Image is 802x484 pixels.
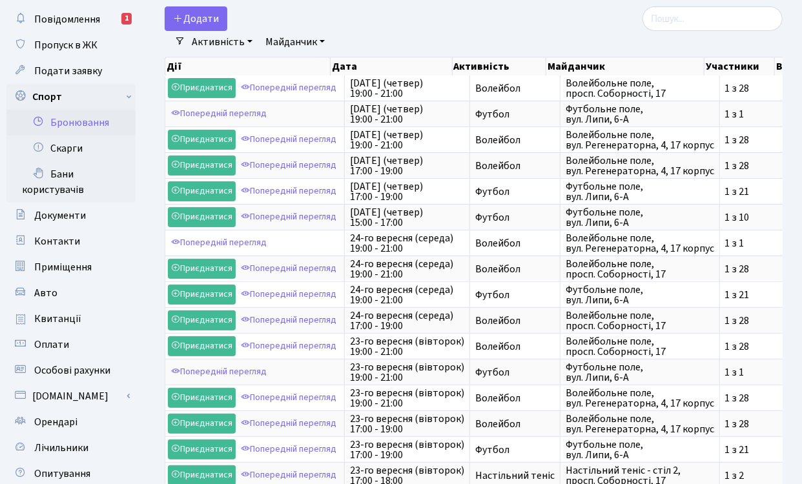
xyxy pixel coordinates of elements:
[34,441,88,455] span: Лічильники
[475,264,555,274] span: Волейбол
[566,130,714,150] span: Волейбольне поле, вул. Регенераторна, 4, 17 корпус
[168,310,236,330] a: Приєднатися
[6,280,136,306] a: Авто
[6,409,136,435] a: Орендарі
[6,32,136,58] a: Пропуск в ЖК
[6,332,136,358] a: Оплати
[238,181,340,201] a: Попередній перегляд
[475,83,555,94] span: Волейбол
[566,388,714,408] span: Волейбольне поле, вул. Регенераторна, 4, 17 корпус
[168,414,236,434] a: Приєднатися
[350,207,464,228] span: [DATE] (четвер) 15:00 - 17:00
[566,362,714,383] span: Футбольне поле, вул. Липи, 6-А
[350,181,464,202] span: [DATE] (четвер) 17:00 - 19:00
[350,78,464,99] span: [DATE] (четвер) 19:00 - 21:00
[34,286,57,300] span: Авто
[350,362,464,383] span: 23-го вересня (вівторок) 19:00 - 21:00
[475,212,555,223] span: Футбол
[34,363,110,378] span: Особові рахунки
[238,259,340,279] a: Попередній перегляд
[34,415,77,429] span: Орендарі
[350,285,464,305] span: 24-го вересня (середа) 19:00 - 21:00
[168,259,236,279] a: Приєднатися
[350,156,464,176] span: [DATE] (четвер) 17:00 - 19:00
[475,316,555,326] span: Волейбол
[350,439,464,460] span: 23-го вересня (вівторок) 17:00 - 19:00
[238,336,340,356] a: Попередній перегляд
[168,181,236,201] a: Приєднатися
[168,388,236,408] a: Приєднатися
[566,233,714,254] span: Волейбольне поле, вул. Регенераторна, 4, 17 корпус
[475,470,555,481] span: Настільний теніс
[168,233,270,253] a: Попередній перегляд
[34,38,98,52] span: Пропуск в ЖК
[725,290,789,300] span: 1 з 21
[725,83,789,94] span: 1 з 28
[475,238,555,248] span: Волейбол
[566,439,714,460] span: Футбольне поле, вул. Липи, 6-А
[6,84,136,110] a: Спорт
[6,136,136,161] a: Скарги
[725,470,789,481] span: 1 з 2
[350,414,464,434] span: 23-го вересня (вівторок) 17:00 - 19:00
[6,306,136,332] a: Квитанції
[168,362,270,382] a: Попередній перегляд
[331,57,452,76] th: Дата
[566,310,714,331] span: Волейбольне поле, просп. Соборності, 17
[566,259,714,279] span: Волейбольне поле, просп. Соборності, 17
[475,290,555,300] span: Футбол
[238,388,340,408] a: Попередній перегляд
[725,212,789,223] span: 1 з 10
[350,130,464,150] span: [DATE] (четвер) 19:00 - 21:00
[546,57,704,76] th: Майданчик
[238,285,340,305] a: Попередній перегляд
[566,285,714,305] span: Футбольне поле, вул. Липи, 6-А
[566,336,714,357] span: Волейбольне поле, просп. Соборності, 17
[350,336,464,357] span: 23-го вересня (вівторок) 19:00 - 21:00
[168,439,236,459] a: Приєднатися
[238,207,340,227] a: Попередній перегляд
[475,109,555,119] span: Футбол
[725,341,789,352] span: 1 з 28
[168,285,236,305] a: Приєднатися
[165,6,227,31] button: Додати
[566,414,714,434] span: Волейбольне поле, вул. Регенераторна, 4, 17 корпус
[187,31,258,53] a: Активність
[6,435,136,461] a: Лічильники
[6,358,136,383] a: Особові рахунки
[725,367,789,378] span: 1 з 1
[704,57,775,76] th: Участники
[168,78,236,98] a: Приєднатися
[238,310,340,330] a: Попередній перегляд
[6,203,136,228] a: Документи
[725,135,789,145] span: 1 з 28
[6,110,136,136] a: Бронювання
[350,233,464,254] span: 24-го вересня (середа) 19:00 - 21:00
[168,156,236,176] a: Приєднатися
[238,414,340,434] a: Попередній перегляд
[34,234,80,248] span: Контакти
[260,31,330,53] a: Майданчик
[6,254,136,280] a: Приміщення
[725,316,789,326] span: 1 з 28
[34,338,69,352] span: Оплати
[453,57,547,76] th: Активність
[475,135,555,145] span: Волейбол
[725,445,789,455] span: 1 з 21
[566,156,714,176] span: Волейбольне поле, вул. Регенераторна, 4, 17 корпус
[168,104,270,124] a: Попередній перегляд
[475,445,555,455] span: Футбол
[6,161,136,203] a: Бани користувачів
[350,104,464,125] span: [DATE] (четвер) 19:00 - 21:00
[168,336,236,356] a: Приєднатися
[238,130,340,150] a: Попередній перегляд
[725,161,789,171] span: 1 з 28
[475,419,555,429] span: Волейбол
[238,439,340,459] a: Попередній перегляд
[34,64,102,78] span: Подати заявку
[475,161,555,171] span: Волейбол
[725,109,789,119] span: 1 з 1
[350,259,464,279] span: 24-го вересня (середа) 19:00 - 21:00
[168,207,236,227] a: Приєднатися
[350,388,464,408] span: 23-го вересня (вівторок) 19:00 - 21:00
